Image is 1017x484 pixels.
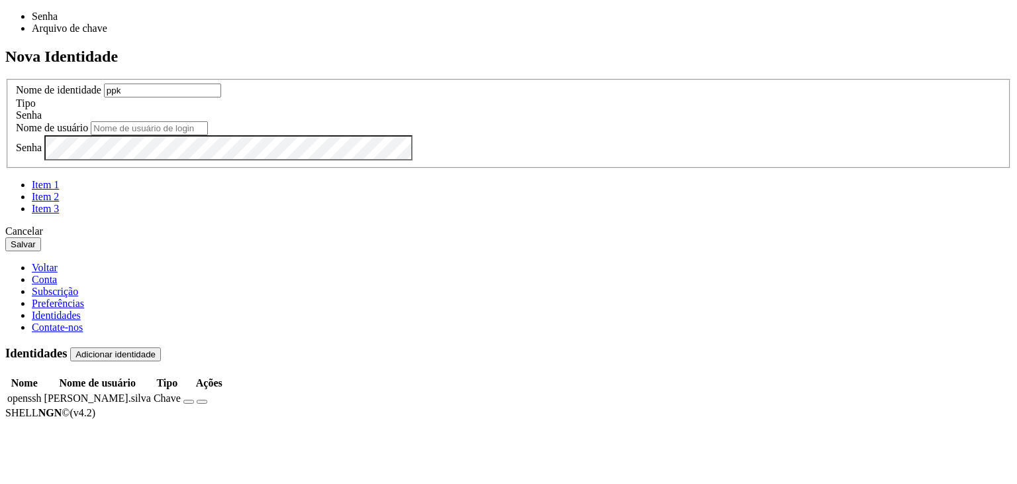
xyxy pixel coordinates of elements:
[79,407,92,418] font: 4.2
[16,122,88,133] font: Nome de usuário
[156,377,177,389] font: Tipo
[32,23,107,34] font: Arquivo de chave
[92,407,95,418] font: )
[75,349,156,359] font: Adicionar identidade
[32,310,81,321] a: Identidades
[154,393,181,404] font: Chave
[32,298,84,309] a: Preferências
[5,225,43,237] font: Cancelar
[32,179,59,190] a: Item 1
[7,393,42,404] font: openssh
[91,121,208,135] input: Nome de usuário de login
[11,239,36,249] font: Salvar
[32,262,58,273] a: Voltar
[5,346,68,360] font: Identidades
[32,322,83,333] a: Contate-nos
[5,407,38,418] font: SHELL
[70,407,96,418] span: 4.2.0
[70,347,161,361] button: Adicionar identidade
[59,377,136,389] font: Nome de usuário
[70,407,79,418] font: (v
[32,203,59,214] a: Item 3
[5,48,118,65] font: Nova Identidade
[32,191,59,202] a: Item 2
[32,274,57,285] a: Conta
[11,377,38,389] font: Nome
[16,84,101,95] font: Nome de identidade
[16,97,36,109] font: Tipo
[5,237,41,251] button: Salvar
[32,286,78,297] a: Subscrição
[16,109,1001,121] div: Senha
[62,407,70,418] font: ©
[16,109,42,121] font: Senha
[44,393,151,404] font: [PERSON_NAME].silva
[196,377,222,389] font: Ações
[38,407,62,418] font: NGN
[16,142,42,153] font: Senha
[32,11,58,22] font: Senha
